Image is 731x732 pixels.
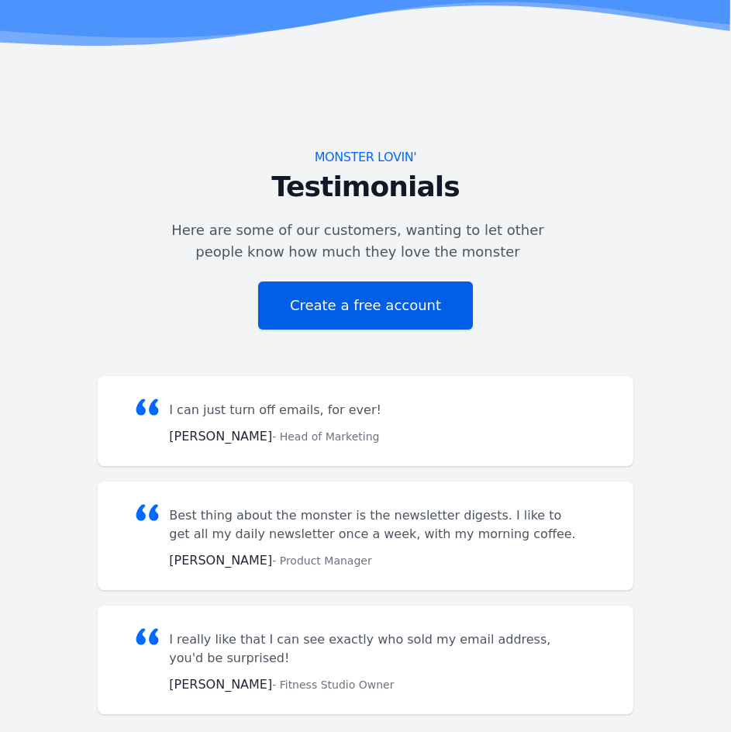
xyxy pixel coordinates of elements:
p: I can just turn off emails, for ever! [169,401,381,420]
p: Monster Lovin' [315,148,417,167]
span: - Head of Marketing [272,430,379,443]
h2: Testimonials [271,173,460,201]
h3: [PERSON_NAME] [132,553,583,568]
p: I really like that I can see exactly who sold my email address, you'd be surprised! [169,630,583,668]
h3: [PERSON_NAME] [132,429,381,444]
span: - Product Manager [272,554,371,567]
p: Best thing about the monster is the newsletter digests. I like to get all my daily newsletter onc... [169,506,583,544]
h3: [PERSON_NAME] [132,677,583,692]
span: - Fitness Studio Owner [272,678,394,691]
p: Here are some of our customers, wanting to let other people know how much they love the monster [165,219,567,263]
a: Create a free account [258,281,473,330]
